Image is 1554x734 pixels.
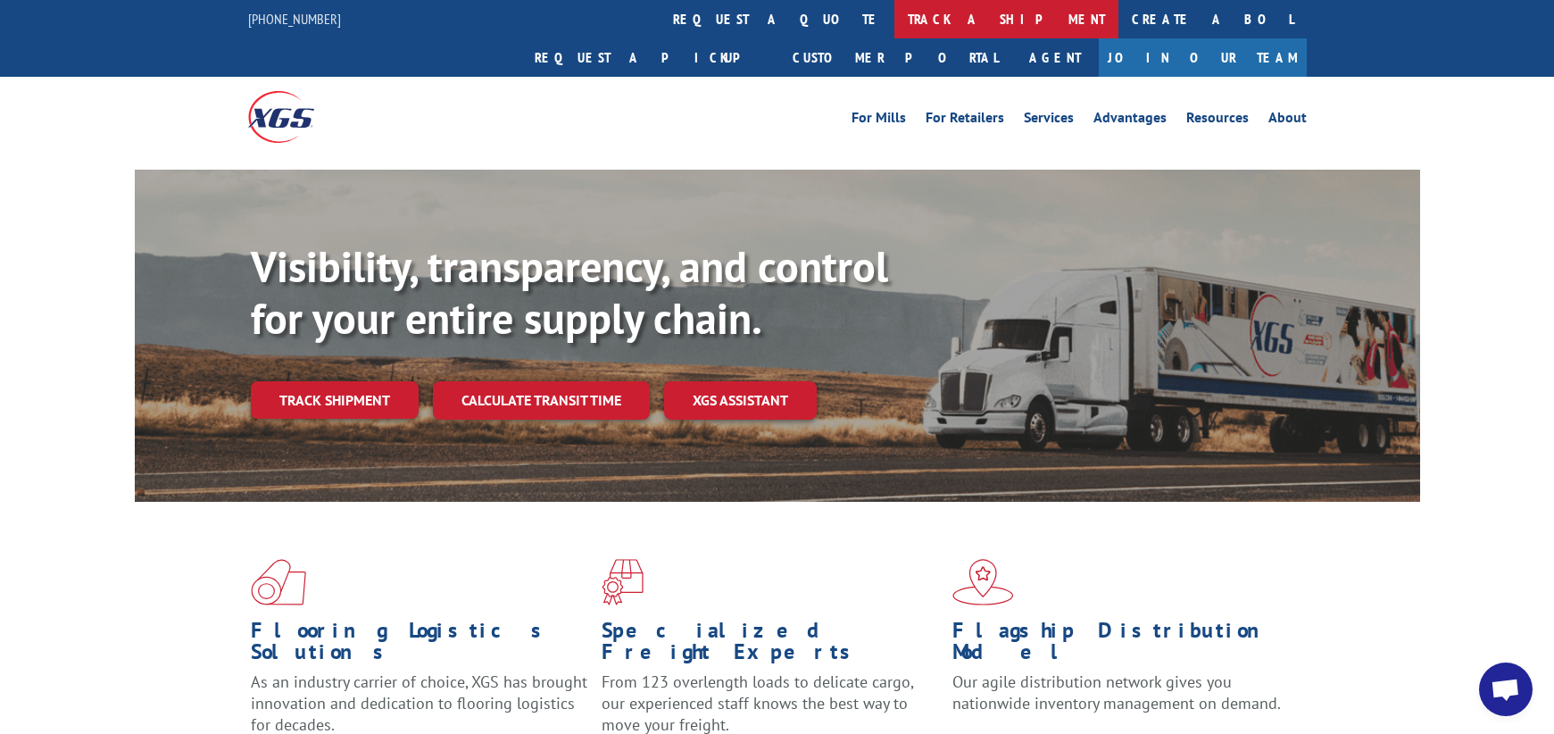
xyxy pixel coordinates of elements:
a: For Mills [852,111,906,130]
a: Resources [1186,111,1249,130]
b: Visibility, transparency, and control for your entire supply chain. [251,238,888,346]
img: xgs-icon-total-supply-chain-intelligence-red [251,559,306,605]
a: About [1268,111,1307,130]
a: Request a pickup [521,38,779,77]
a: Services [1024,111,1074,130]
a: Open chat [1479,663,1533,716]
span: Our agile distribution network gives you nationwide inventory management on demand. [952,671,1281,713]
img: xgs-icon-flagship-distribution-model-red [952,559,1014,605]
img: xgs-icon-focused-on-flooring-red [602,559,644,605]
a: Calculate transit time [433,381,650,420]
a: [PHONE_NUMBER] [248,10,341,28]
a: For Retailers [926,111,1004,130]
h1: Flooring Logistics Solutions [251,620,588,671]
a: Track shipment [251,381,419,419]
a: Customer Portal [779,38,1011,77]
a: XGS ASSISTANT [664,381,817,420]
h1: Specialized Freight Experts [602,620,939,671]
a: Join Our Team [1099,38,1307,77]
h1: Flagship Distribution Model [952,620,1290,671]
a: Agent [1011,38,1099,77]
a: Advantages [1093,111,1167,130]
